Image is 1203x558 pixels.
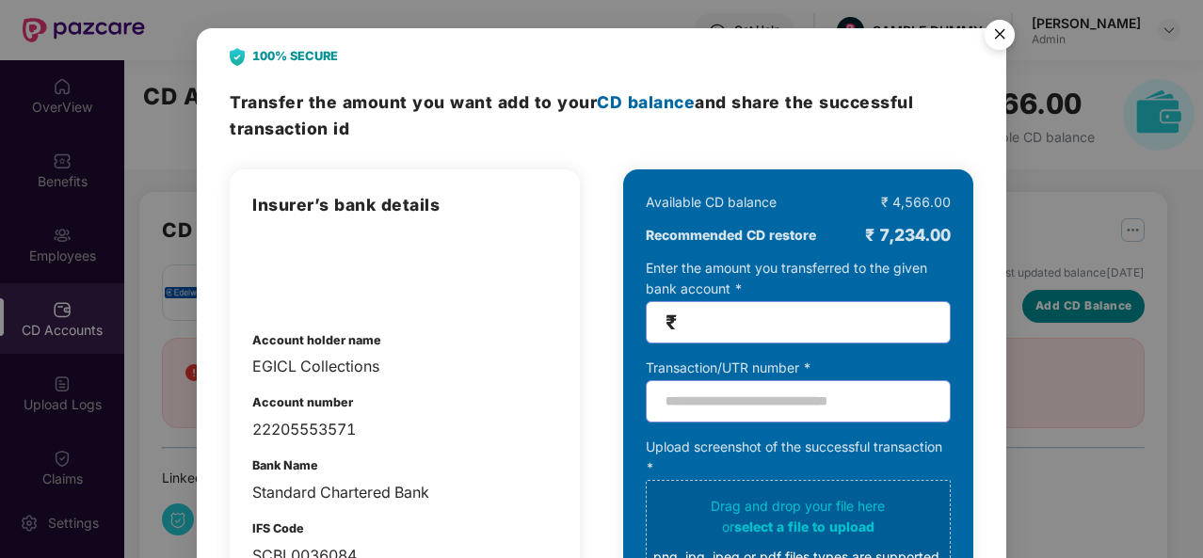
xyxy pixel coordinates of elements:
b: IFS Code [252,521,304,535]
div: or [653,517,943,537]
div: EGICL Collections [252,355,557,378]
button: Close [973,10,1024,61]
div: Available CD balance [646,192,777,213]
div: 22205553571 [252,418,557,441]
b: 100% SECURE [252,47,338,66]
div: ₹ 7,234.00 [865,222,951,248]
div: Standard Chartered Bank [252,481,557,504]
span: CD balance [597,92,695,112]
div: Enter the amount you transferred to the given bank account * [646,258,951,343]
b: Account number [252,395,353,409]
img: svg+xml;base64,PHN2ZyB4bWxucz0iaHR0cDovL3d3dy53My5vcmcvMjAwMC9zdmciIHdpZHRoPSI1NiIgaGVpZ2h0PSI1Ni... [973,11,1026,64]
img: login [252,237,350,303]
img: svg+xml;base64,PHN2ZyB4bWxucz0iaHR0cDovL3d3dy53My5vcmcvMjAwMC9zdmciIHdpZHRoPSIyNCIgaGVpZ2h0PSIyOC... [230,48,245,66]
b: Recommended CD restore [646,225,816,246]
b: Account holder name [252,333,381,347]
h3: Insurer’s bank details [252,192,557,218]
span: you want add to your [412,92,695,112]
b: Bank Name [252,458,318,472]
div: Transaction/UTR number * [646,358,951,378]
span: ₹ [666,311,677,333]
h3: Transfer the amount and share the successful transaction id [230,89,973,141]
span: select a file to upload [734,518,874,534]
div: ₹ 4,566.00 [881,192,951,213]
